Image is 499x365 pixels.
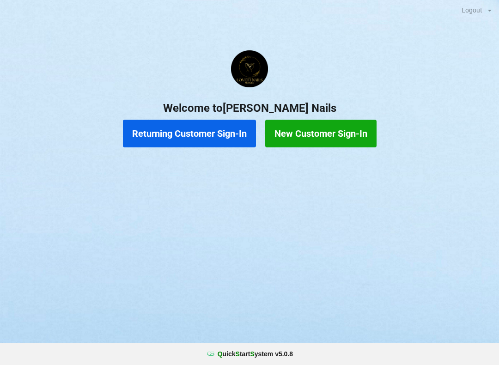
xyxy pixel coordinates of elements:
[206,349,215,359] img: favicon.ico
[250,350,254,358] span: S
[231,50,268,87] img: Lovett1.png
[265,120,377,147] button: New Customer Sign-In
[462,7,482,13] div: Logout
[123,120,256,147] button: Returning Customer Sign-In
[218,349,293,359] b: uick tart ystem v 5.0.8
[218,350,223,358] span: Q
[236,350,240,358] span: S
